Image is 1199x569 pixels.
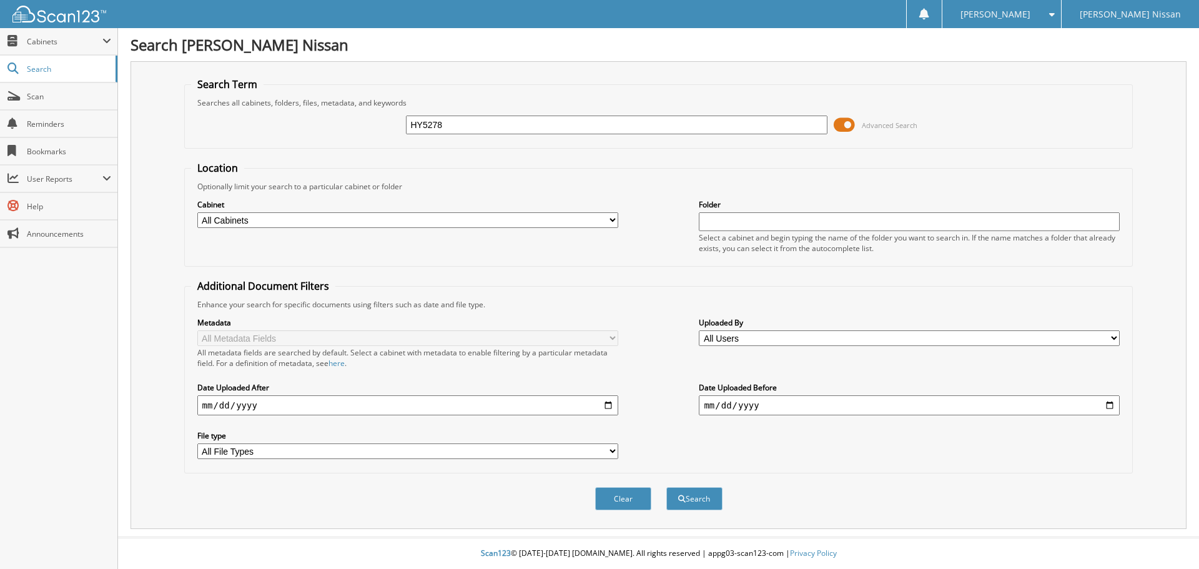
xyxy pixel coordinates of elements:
span: [PERSON_NAME] Nissan [1080,11,1181,18]
span: [PERSON_NAME] [960,11,1030,18]
label: Cabinet [197,199,618,210]
span: Cabinets [27,36,102,47]
span: Bookmarks [27,146,111,157]
div: Searches all cabinets, folders, files, metadata, and keywords [191,97,1127,108]
label: Date Uploaded Before [699,382,1120,393]
div: © [DATE]-[DATE] [DOMAIN_NAME]. All rights reserved | appg03-scan123-com | [118,538,1199,569]
div: All metadata fields are searched by default. Select a cabinet with metadata to enable filtering b... [197,347,618,369]
legend: Additional Document Filters [191,279,335,293]
label: Folder [699,199,1120,210]
label: Uploaded By [699,317,1120,328]
img: scan123-logo-white.svg [12,6,106,22]
a: here [328,358,345,369]
span: Advanced Search [862,121,917,130]
span: Scan123 [481,548,511,558]
h1: Search [PERSON_NAME] Nissan [131,34,1187,55]
button: Clear [595,487,651,510]
legend: Location [191,161,244,175]
input: start [197,395,618,415]
legend: Search Term [191,77,264,91]
span: Reminders [27,119,111,129]
span: Search [27,64,109,74]
div: Optionally limit your search to a particular cabinet or folder [191,181,1127,192]
div: Enhance your search for specific documents using filters such as date and file type. [191,299,1127,310]
div: Select a cabinet and begin typing the name of the folder you want to search in. If the name match... [699,232,1120,254]
span: Scan [27,91,111,102]
input: end [699,395,1120,415]
label: Date Uploaded After [197,382,618,393]
iframe: Chat Widget [1137,509,1199,569]
span: User Reports [27,174,102,184]
label: File type [197,430,618,441]
span: Announcements [27,229,111,239]
a: Privacy Policy [790,548,837,558]
label: Metadata [197,317,618,328]
button: Search [666,487,723,510]
span: Help [27,201,111,212]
